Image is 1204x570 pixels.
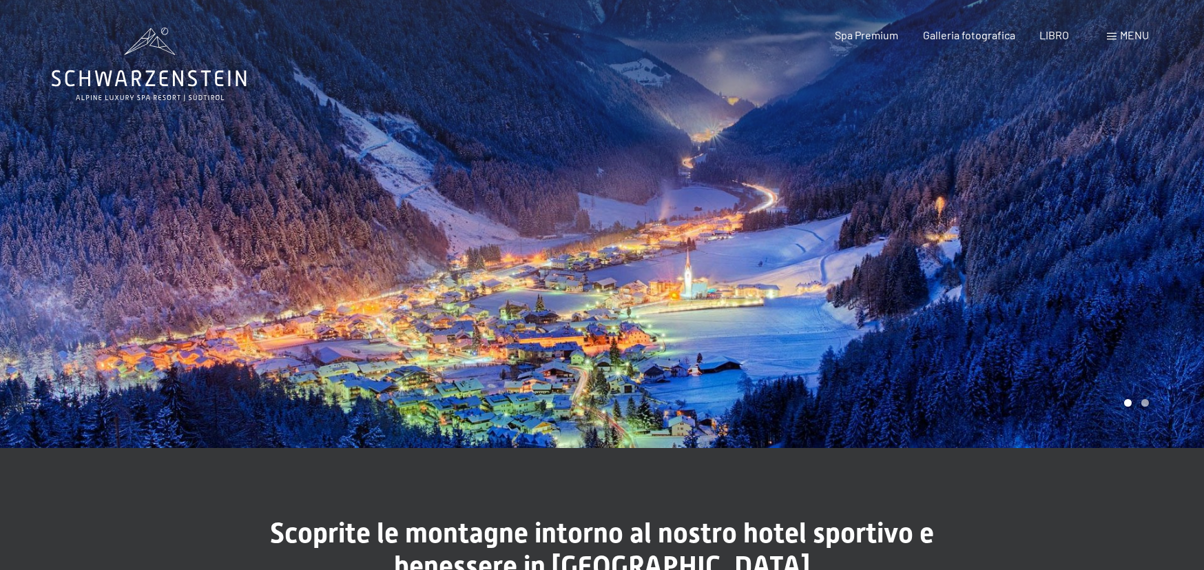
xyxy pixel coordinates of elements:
[835,28,898,41] a: Spa Premium
[1119,399,1149,407] div: Paginazione carosello
[1039,28,1069,41] a: LIBRO
[923,28,1015,41] a: Galleria fotografica
[1141,399,1149,407] div: Carosello Pagina 2
[1124,399,1132,407] div: Pagina Carosello 1 (Diapositiva corrente)
[1120,28,1149,41] font: menu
